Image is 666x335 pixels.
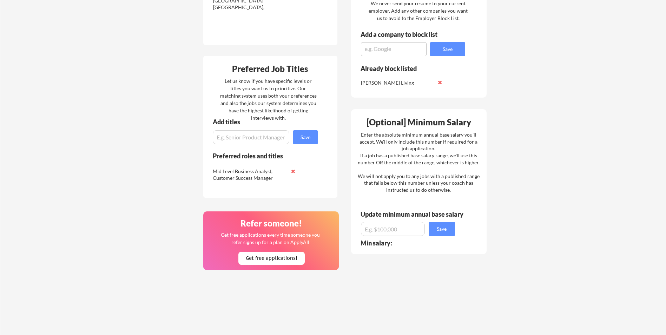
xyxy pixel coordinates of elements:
[213,119,312,125] div: Add titles
[238,252,305,265] button: Get free applications!
[361,211,466,217] div: Update minimum annual base salary
[220,231,321,246] div: Get free applications every time someone you refer signs up for a plan on ApplyAll
[361,79,435,86] div: [PERSON_NAME] Living
[205,65,336,73] div: Preferred Job Titles
[206,219,337,228] div: Refer someone!
[361,239,392,247] strong: Min salary:
[429,222,455,236] button: Save
[354,118,484,126] div: [Optional] Minimum Salary
[430,42,465,56] button: Save
[293,130,318,144] button: Save
[361,31,448,38] div: Add a company to block list
[213,153,308,159] div: Preferred roles and titles
[358,131,480,193] div: Enter the absolute minimum annual base salary you'll accept. We'll only include this number if re...
[220,77,317,121] div: Let us know if you have specific levels or titles you want us to prioritize. Our matching system ...
[213,168,287,182] div: Mid Level Business Analyst, Customer Success Manager
[213,130,289,144] input: E.g. Senior Product Manager
[361,222,425,236] input: E.g. $100,000
[361,65,456,72] div: Already block listed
